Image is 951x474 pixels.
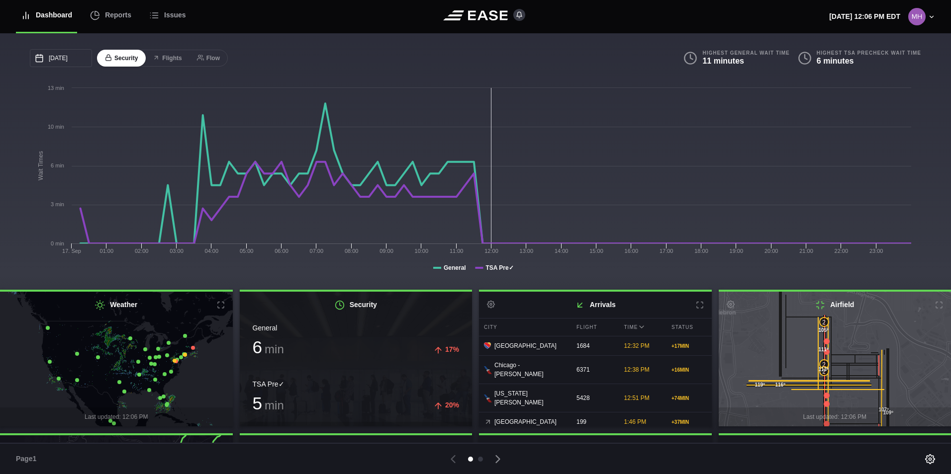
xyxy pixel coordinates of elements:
[16,454,41,464] span: Page 1
[555,248,569,254] text: 14:00
[819,366,829,376] div: 2
[265,342,284,356] span: min
[494,417,557,426] span: [GEOGRAPHIC_DATA]
[48,124,64,130] tspan: 10 min
[444,264,466,271] tspan: General
[671,395,707,402] div: + 74 MIN
[240,292,473,318] h2: Security
[625,248,639,254] text: 16:00
[702,50,789,56] b: Highest General Wait Time
[829,11,900,22] p: [DATE] 12:06 PM EDT
[240,422,473,441] div: Last updated: 12:06 PM
[666,318,712,336] div: Status
[520,248,534,254] text: 13:00
[571,318,617,336] div: Flight
[571,360,617,379] div: 6371
[135,248,149,254] text: 02:00
[253,379,460,390] div: TSA Pre✓
[624,342,650,349] span: 12:32 PM
[97,50,146,67] button: Security
[100,248,114,254] text: 01:00
[819,317,829,327] div: 2
[764,248,778,254] text: 20:00
[571,389,617,407] div: 5428
[415,248,429,254] text: 10:00
[345,248,359,254] text: 08:00
[253,395,284,412] h3: 5
[484,248,498,254] text: 12:00
[240,248,254,254] text: 05:00
[835,248,849,254] text: 22:00
[799,248,813,254] text: 21:00
[479,318,569,336] div: City
[51,240,64,246] tspan: 0 min
[671,342,707,350] div: + 17 MIN
[571,412,617,431] div: 199
[240,435,473,462] h2: Parking
[265,398,284,412] span: min
[819,359,829,369] div: 2
[671,418,707,426] div: + 37 MIN
[619,318,665,336] div: Time
[494,361,564,379] span: Chicago - [PERSON_NAME]
[48,85,64,91] tspan: 13 min
[205,248,219,254] text: 04:00
[624,366,650,373] span: 12:38 PM
[253,323,460,333] div: General
[817,50,921,56] b: Highest TSA PreCheck Wait Time
[671,366,707,374] div: + 16 MIN
[869,248,883,254] text: 23:00
[170,248,184,254] text: 03:00
[145,50,190,67] button: Flights
[589,248,603,254] text: 15:00
[479,435,712,462] h2: Departures
[479,292,712,318] h2: Arrivals
[189,50,228,67] button: Flow
[37,151,44,180] tspan: Wait Times
[445,345,459,353] span: 17%
[380,248,393,254] text: 09:00
[51,162,64,168] tspan: 6 min
[275,248,288,254] text: 06:00
[51,201,64,207] tspan: 3 min
[817,57,854,65] b: 6 minutes
[494,341,557,350] span: [GEOGRAPHIC_DATA]
[624,395,650,401] span: 12:51 PM
[908,8,926,25] img: 8d1564f89ae08c1c7851ff747965b28a
[624,418,647,425] span: 1:46 PM
[450,248,464,254] text: 11:00
[253,338,284,356] h3: 6
[694,248,708,254] text: 18:00
[30,49,92,67] input: mm/dd/yyyy
[571,336,617,355] div: 1684
[485,264,513,271] tspan: TSA Pre✓
[702,57,744,65] b: 11 minutes
[310,248,324,254] text: 07:00
[62,248,81,254] tspan: 17. Sep
[730,248,744,254] text: 19:00
[494,389,564,407] span: [US_STATE][PERSON_NAME]
[445,401,459,409] span: 20%
[660,248,673,254] text: 17:00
